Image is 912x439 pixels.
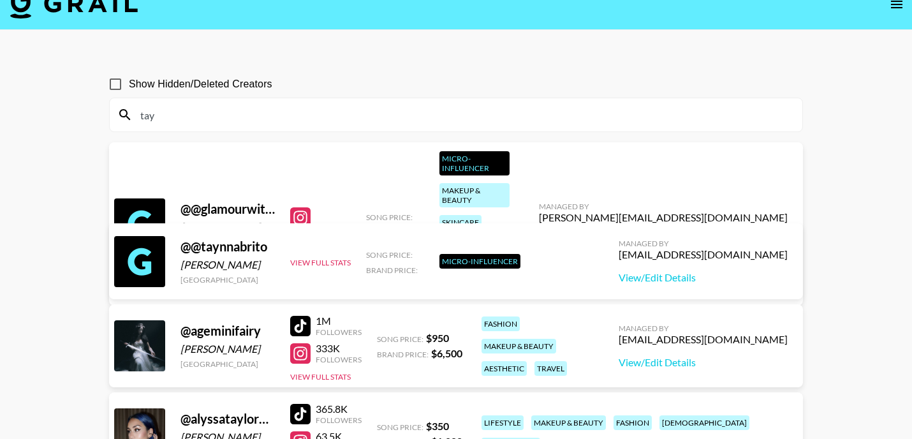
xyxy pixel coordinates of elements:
input: Search by User Name [133,105,795,125]
span: Song Price: [366,250,413,260]
div: travel [534,361,567,376]
div: Micro-Influencer [439,254,520,269]
div: @ @glamourwithtaylor [180,201,275,217]
div: makeup & beauty [439,183,510,207]
div: Managed By [619,324,788,333]
div: Followers [316,355,362,364]
strong: $ 950 [426,332,449,344]
div: [EMAIL_ADDRESS][DOMAIN_NAME] [619,333,788,346]
div: @ ageminifairy [180,323,275,339]
div: 1M [316,315,362,327]
div: [PERSON_NAME] [180,343,275,355]
div: [GEOGRAPHIC_DATA] [180,359,275,369]
span: Song Price: [366,212,413,222]
div: [GEOGRAPHIC_DATA] [180,275,275,285]
div: 365.8K [316,403,362,415]
div: 333K [316,342,362,355]
div: [DEMOGRAPHIC_DATA] [659,415,749,430]
div: makeup & beauty [482,339,556,353]
div: [EMAIL_ADDRESS][DOMAIN_NAME] [619,248,788,261]
span: Brand Price: [366,265,418,275]
div: Micro-Influencer [439,151,510,175]
div: Followers [316,327,362,337]
div: [PERSON_NAME] [180,221,275,234]
strong: $ 350 [426,420,449,432]
div: [PERSON_NAME] [180,258,275,271]
div: fashion [482,316,520,331]
div: Followers [316,415,362,425]
div: skincare [439,215,482,230]
button: View Full Stats [290,372,351,382]
span: Song Price: [377,334,423,344]
span: Song Price: [377,422,423,432]
span: Brand Price: [377,350,429,359]
div: makeup & beauty [531,415,606,430]
a: View/Edit Details [619,356,788,369]
a: View/Edit Details [619,271,788,284]
div: Managed By [619,239,788,248]
button: View Full Stats [290,258,351,267]
div: [PERSON_NAME][EMAIL_ADDRESS][DOMAIN_NAME] [539,211,788,224]
div: @ @taynnabrito [180,239,275,255]
div: lifestyle [482,415,524,430]
div: @ alyssataylorharper [180,411,275,427]
div: Managed By [539,202,788,211]
div: fashion [614,415,652,430]
div: aesthetic [482,361,527,376]
span: Show Hidden/Deleted Creators [129,77,272,92]
strong: $ 6,500 [431,347,462,359]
